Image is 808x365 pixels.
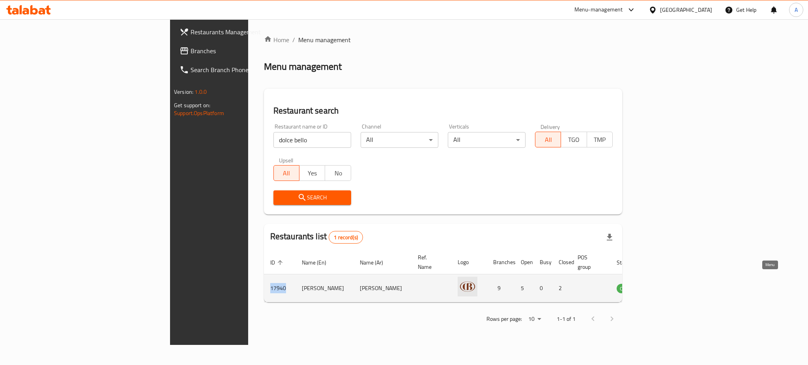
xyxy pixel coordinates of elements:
[298,35,351,45] span: Menu management
[539,134,558,145] span: All
[264,60,342,73] h2: Menu management
[600,228,619,247] div: Export file
[270,258,285,267] span: ID
[487,250,514,274] th: Branches
[302,258,337,267] span: Name (En)
[590,134,610,145] span: TMP
[328,168,348,179] span: No
[574,5,623,15] div: Menu-management
[264,250,679,302] table: enhanced table
[533,250,552,274] th: Busy
[552,250,571,274] th: Closed
[299,165,325,181] button: Yes
[273,190,351,205] button: Search
[264,35,622,45] nav: breadcrumb
[486,314,522,324] p: Rows per page:
[191,65,299,74] span: Search Branch Phone
[487,274,514,302] td: 9
[296,274,353,302] td: [PERSON_NAME]
[458,277,477,296] img: Dolce Bello
[361,132,438,148] div: All
[525,313,544,325] div: Rows per page:
[303,168,322,179] span: Yes
[418,253,442,272] span: Ref. Name
[173,60,305,79] a: Search Branch Phone
[795,6,798,14] span: A
[329,231,363,244] div: Total records count
[448,132,526,148] div: All
[514,250,533,274] th: Open
[552,274,571,302] td: 2
[273,105,613,117] h2: Restaurant search
[277,168,296,179] span: All
[587,132,613,147] button: TMP
[325,165,351,181] button: No
[173,22,305,41] a: Restaurants Management
[174,100,210,110] span: Get support on:
[533,274,552,302] td: 0
[174,87,193,97] span: Version:
[191,46,299,56] span: Branches
[451,250,487,274] th: Logo
[195,87,207,97] span: 1.0.0
[174,108,224,118] a: Support.OpsPlatform
[557,314,576,324] p: 1-1 of 1
[270,231,363,244] h2: Restaurants list
[191,27,299,37] span: Restaurants Management
[329,234,363,241] span: 1 record(s)
[280,193,345,203] span: Search
[617,258,642,267] span: Status
[173,41,305,60] a: Branches
[561,132,587,147] button: TGO
[660,6,712,14] div: [GEOGRAPHIC_DATA]
[353,274,411,302] td: [PERSON_NAME]
[578,253,601,272] span: POS group
[564,134,584,145] span: TGO
[514,274,533,302] td: 5
[273,165,299,181] button: All
[360,258,393,267] span: Name (Ar)
[273,132,351,148] input: Search for restaurant name or ID..
[617,284,636,293] span: OPEN
[541,124,560,129] label: Delivery
[279,157,294,163] label: Upsell
[535,132,561,147] button: All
